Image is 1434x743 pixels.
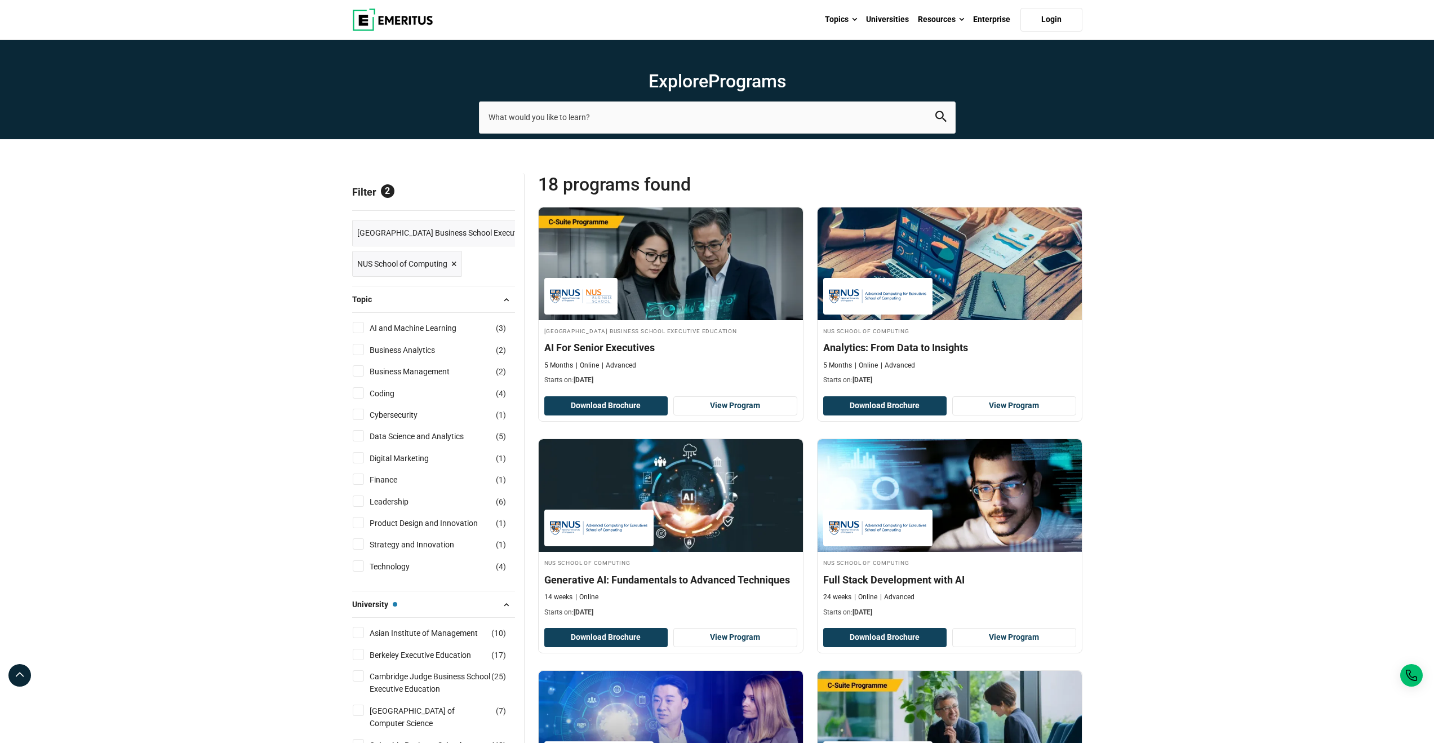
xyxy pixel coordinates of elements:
[544,361,573,370] p: 5 Months
[544,628,668,647] button: Download Brochure
[499,410,503,419] span: 1
[823,608,1076,617] p: Starts on:
[370,474,420,486] a: Finance
[539,207,803,391] a: Leadership Course by National University of Singapore Business School Executive Education - Septe...
[479,70,956,92] h1: Explore
[352,220,579,246] a: [GEOGRAPHIC_DATA] Business School Executive Education ×
[818,207,1082,320] img: Analytics: From Data to Insights | Online Data Science and Analytics Course
[370,430,486,443] a: Data Science and Analytics
[539,439,803,552] img: Generative AI: Fundamentals to Advanced Techniques | Online Technology Course
[854,592,877,602] p: Online
[496,322,506,334] span: ( )
[829,284,927,309] img: NUS School of Computing
[496,705,506,717] span: ( )
[544,396,668,415] button: Download Brochure
[370,670,513,696] a: Cambridge Judge Business School Executive Education
[494,672,503,681] span: 25
[370,517,500,529] a: Product Design and Innovation
[823,558,1076,567] h4: NUS School of Computing
[496,365,506,378] span: ( )
[673,396,797,415] a: View Program
[544,326,797,335] h4: [GEOGRAPHIC_DATA] Business School Executive Education
[370,705,513,730] a: [GEOGRAPHIC_DATA] of Computer Science
[818,207,1082,391] a: Data Science and Analytics Course by NUS School of Computing - September 30, 2025 NUS School of C...
[496,538,506,551] span: ( )
[818,439,1082,623] a: Coding Course by NUS School of Computing - September 30, 2025 NUS School of Computing NUS School ...
[370,452,451,465] a: Digital Marketing
[370,409,440,421] a: Cybersecurity
[935,111,947,124] button: search
[499,454,503,463] span: 1
[496,496,506,508] span: ( )
[538,173,810,196] span: 18 Programs found
[935,114,947,125] a: search
[381,184,394,198] span: 2
[352,173,515,210] p: Filter
[499,562,503,571] span: 4
[357,227,564,239] span: [GEOGRAPHIC_DATA] Business School Executive Education
[352,291,515,308] button: Topic
[673,628,797,647] a: View Program
[823,326,1076,335] h4: NUS School of Computing
[823,361,852,370] p: 5 Months
[494,651,503,660] span: 17
[544,592,572,602] p: 14 weeks
[575,592,598,602] p: Online
[357,258,447,270] span: NUS School of Computing
[496,517,506,529] span: ( )
[829,515,927,541] img: NUS School of Computing
[823,396,947,415] button: Download Brochure
[370,627,500,639] a: Asian Institute of Management
[952,396,1076,415] a: View Program
[539,439,803,623] a: Technology Course by NUS School of Computing - September 30, 2025 NUS School of Computing NUS Sch...
[499,346,503,355] span: 2
[574,376,593,384] span: [DATE]
[602,361,636,370] p: Advanced
[496,387,506,400] span: ( )
[544,375,797,385] p: Starts on:
[952,628,1076,647] a: View Program
[823,573,1076,587] h4: Full Stack Development with AI
[880,592,914,602] p: Advanced
[370,387,417,400] a: Coding
[574,608,593,616] span: [DATE]
[370,365,472,378] a: Business Management
[496,560,506,573] span: ( )
[550,284,612,309] img: National University of Singapore Business School Executive Education
[544,608,797,617] p: Starts on:
[550,515,648,541] img: NUS School of Computing
[451,256,457,272] span: ×
[499,475,503,484] span: 1
[352,251,462,277] a: NUS School of Computing ×
[499,389,503,398] span: 4
[855,361,878,370] p: Online
[352,596,515,613] button: University
[539,207,803,320] img: AI For Senior Executives | Online Leadership Course
[491,649,506,661] span: ( )
[491,670,506,683] span: ( )
[479,101,956,133] input: search-page
[352,293,381,306] span: Topic
[823,340,1076,355] h4: Analytics: From Data to Insights
[881,361,915,370] p: Advanced
[544,558,797,567] h4: NUS School of Computing
[370,649,494,661] a: Berkeley Executive Education
[853,376,872,384] span: [DATE]
[853,608,872,616] span: [DATE]
[370,538,477,551] a: Strategy and Innovation
[499,497,503,506] span: 6
[823,375,1076,385] p: Starts on:
[499,367,503,376] span: 2
[823,628,947,647] button: Download Brochure
[823,592,851,602] p: 24 weeks
[480,186,515,201] a: Reset all
[544,573,797,587] h4: Generative AI: Fundamentals to Advanced Techniques
[370,496,431,508] a: Leadership
[370,344,458,356] a: Business Analytics
[496,452,506,465] span: ( )
[370,322,479,334] a: AI and Machine Learning
[494,629,503,638] span: 10
[499,324,503,333] span: 3
[499,706,503,715] span: 7
[544,340,797,355] h4: AI For Senior Executives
